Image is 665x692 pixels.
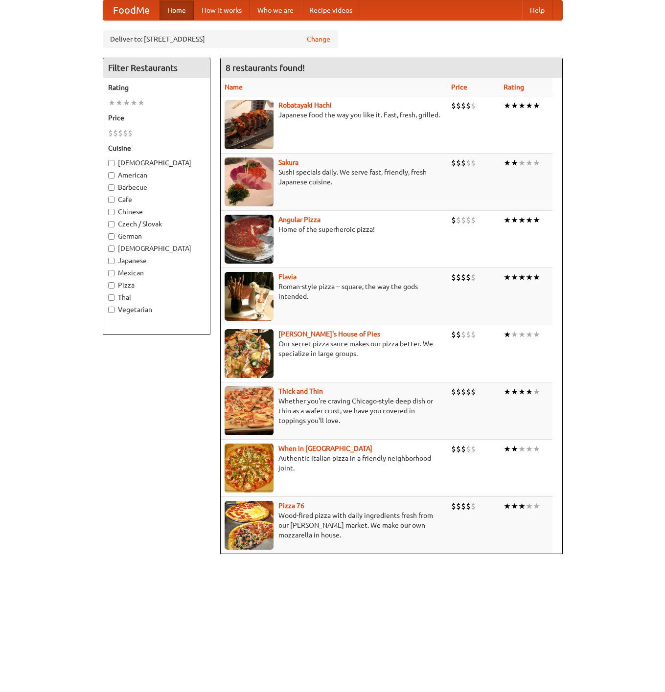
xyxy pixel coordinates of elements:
li: $ [466,157,471,168]
li: ★ [518,329,526,340]
li: ★ [511,444,518,454]
a: Who we are [250,0,301,20]
li: $ [456,386,461,397]
h5: Price [108,113,205,123]
li: $ [466,272,471,283]
label: [DEMOGRAPHIC_DATA] [108,244,205,253]
li: ★ [504,329,511,340]
li: $ [451,329,456,340]
li: ★ [533,386,540,397]
li: ★ [533,444,540,454]
p: Our secret pizza sauce makes our pizza better. We specialize in large groups. [225,339,444,358]
img: sakura.jpg [225,157,274,206]
li: ★ [504,100,511,111]
li: $ [461,501,466,512]
a: Recipe videos [301,0,360,20]
label: American [108,170,205,180]
input: Barbecue [108,184,115,191]
a: Rating [504,83,524,91]
p: Whether you're craving Chicago-style deep dish or thin as a wafer crust, we have you covered in t... [225,396,444,425]
input: Pizza [108,282,115,289]
b: Sakura [278,158,298,166]
li: ★ [518,100,526,111]
a: [PERSON_NAME]'s House of Pies [278,330,380,338]
p: Authentic Italian pizza in a friendly neighborhood joint. [225,453,444,473]
label: Cafe [108,195,205,204]
label: Barbecue [108,182,205,192]
a: Price [451,83,467,91]
li: $ [456,215,461,225]
img: flavia.jpg [225,272,274,321]
li: ★ [511,329,518,340]
li: ★ [526,329,533,340]
li: ★ [108,97,115,108]
label: [DEMOGRAPHIC_DATA] [108,158,205,168]
li: ★ [526,272,533,283]
li: $ [456,444,461,454]
label: German [108,231,205,241]
input: Vegetarian [108,307,115,313]
img: thick.jpg [225,386,274,435]
li: $ [471,157,476,168]
li: $ [461,215,466,225]
li: $ [456,272,461,283]
li: ★ [511,215,518,225]
p: Home of the superheroic pizza! [225,224,444,234]
li: ★ [504,444,511,454]
li: $ [108,128,113,138]
li: $ [461,386,466,397]
li: ★ [504,215,511,225]
li: $ [451,272,456,283]
li: ★ [533,157,540,168]
li: ★ [511,501,518,512]
li: ★ [115,97,123,108]
li: ★ [518,444,526,454]
li: ★ [130,97,138,108]
li: $ [466,444,471,454]
h5: Rating [108,83,205,92]
li: ★ [533,329,540,340]
a: Change [307,34,330,44]
li: ★ [526,501,533,512]
li: $ [123,128,128,138]
li: $ [471,215,476,225]
li: $ [466,215,471,225]
h5: Cuisine [108,143,205,153]
label: Vegetarian [108,305,205,314]
li: $ [118,128,123,138]
b: Pizza 76 [278,502,304,510]
li: ★ [123,97,130,108]
li: $ [466,386,471,397]
li: $ [461,329,466,340]
img: luigis.jpg [225,329,274,378]
li: ★ [518,157,526,168]
a: Home [160,0,194,20]
li: $ [451,157,456,168]
li: ★ [526,386,533,397]
li: ★ [511,272,518,283]
h4: Filter Restaurants [103,58,210,78]
li: ★ [138,97,145,108]
li: ★ [518,501,526,512]
input: Chinese [108,209,115,215]
li: ★ [511,100,518,111]
input: [DEMOGRAPHIC_DATA] [108,246,115,252]
li: $ [461,157,466,168]
li: $ [466,501,471,512]
input: American [108,172,115,179]
li: $ [451,215,456,225]
label: Czech / Slovak [108,219,205,229]
a: Angular Pizza [278,216,321,223]
input: Cafe [108,197,115,203]
img: pizza76.jpg [225,501,274,550]
li: $ [451,444,456,454]
li: ★ [504,272,511,283]
img: angular.jpg [225,215,274,264]
li: $ [461,444,466,454]
label: Thai [108,292,205,302]
ng-pluralize: 8 restaurants found! [226,63,305,72]
input: Mexican [108,270,115,276]
li: $ [451,386,456,397]
li: ★ [504,157,511,168]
